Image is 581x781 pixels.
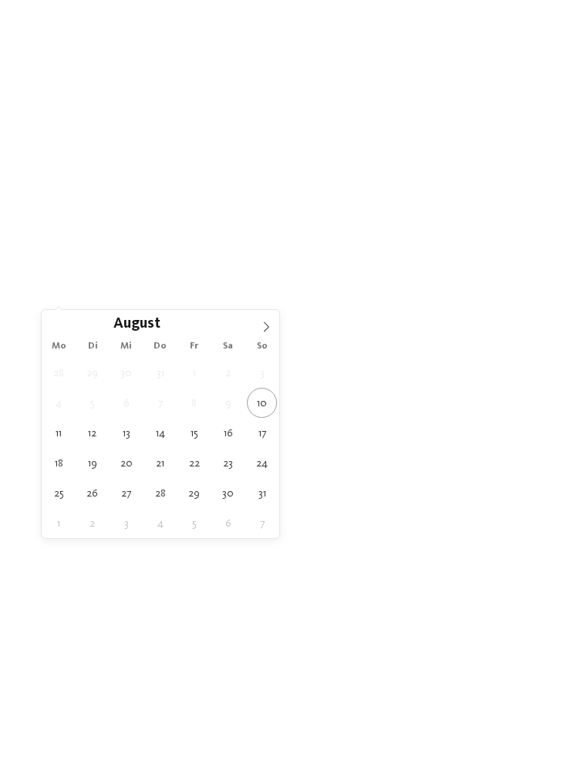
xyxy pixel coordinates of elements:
[111,418,141,448] span: August 13, 2025
[179,418,209,448] span: August 15, 2025
[213,388,243,418] span: August 9, 2025
[77,508,107,538] span: September 2, 2025
[44,358,74,388] span: Juli 28, 2025
[77,418,107,448] span: August 12, 2025
[179,478,209,508] span: August 29, 2025
[543,539,553,553] span: 27
[145,358,175,388] span: Juli 31, 2025
[66,304,515,318] span: Anreise
[44,448,74,478] span: August 18, 2025
[110,342,144,352] span: Mi
[179,358,209,388] span: August 1, 2025
[274,486,307,497] span: filtern
[44,388,74,418] span: August 4, 2025
[213,448,243,478] span: August 23, 2025
[211,342,245,352] span: Sa
[145,478,175,508] span: August 28, 2025
[247,478,277,508] span: August 31, 2025
[177,342,211,352] span: Fr
[76,342,110,352] span: Di
[160,315,211,332] input: Year
[28,137,553,183] p: Die sind so bunt wie das Leben, verfolgen aber alle die gleichen . Findet jetzt das Familienhotel...
[66,359,515,373] span: Region
[48,109,533,125] span: Die Expertinnen und Experten für naturnahe Ferien, die in Erinnerung bleiben
[41,82,541,109] span: Familienhotels Südtirol – von Familien für Familien
[247,358,277,388] span: August 3, 2025
[539,539,543,553] span: /
[213,418,243,448] span: August 16, 2025
[76,155,176,166] a: Qualitätsversprechen
[179,388,209,418] span: August 8, 2025
[222,246,360,258] span: Bei euren Lieblingshotels
[66,415,515,429] span: Family Experiences
[213,478,243,508] span: August 30, 2025
[145,508,175,538] span: September 4, 2025
[66,443,515,456] span: Weitere Filter anzeigen
[247,448,277,478] span: August 24, 2025
[95,140,271,150] a: Familienhotels [GEOGRAPHIC_DATA]
[512,14,581,49] img: Familienhotels Südtirol
[144,342,177,352] span: Do
[77,358,107,388] span: Juli 29, 2025
[44,418,74,448] span: August 11, 2025
[545,25,568,37] span: Menü
[145,418,175,448] span: August 14, 2025
[111,448,141,478] span: August 20, 2025
[186,224,395,244] span: Jetzt unverbindlich anfragen!
[179,508,209,538] span: September 5, 2025
[247,508,277,538] span: September 7, 2025
[42,342,76,352] span: Mo
[66,332,515,345] span: Abreise
[111,358,141,388] span: Juli 30, 2025
[111,478,141,508] span: August 27, 2025
[529,539,539,553] span: 27
[113,318,160,332] span: August
[145,448,175,478] span: August 21, 2025
[44,478,74,508] span: August 25, 2025
[111,508,141,538] span: September 3, 2025
[247,388,277,418] span: August 10, 2025
[145,388,175,418] span: August 7, 2025
[213,508,243,538] span: September 6, 2025
[77,448,107,478] span: August 19, 2025
[44,508,74,538] span: September 1, 2025
[247,418,277,448] span: August 17, 2025
[213,358,243,388] span: August 2, 2025
[111,388,141,418] span: August 6, 2025
[77,478,107,508] span: August 26, 2025
[66,387,515,401] span: Meine Wünsche
[245,342,279,352] span: So
[77,388,107,418] span: August 5, 2025
[179,448,209,478] span: August 22, 2025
